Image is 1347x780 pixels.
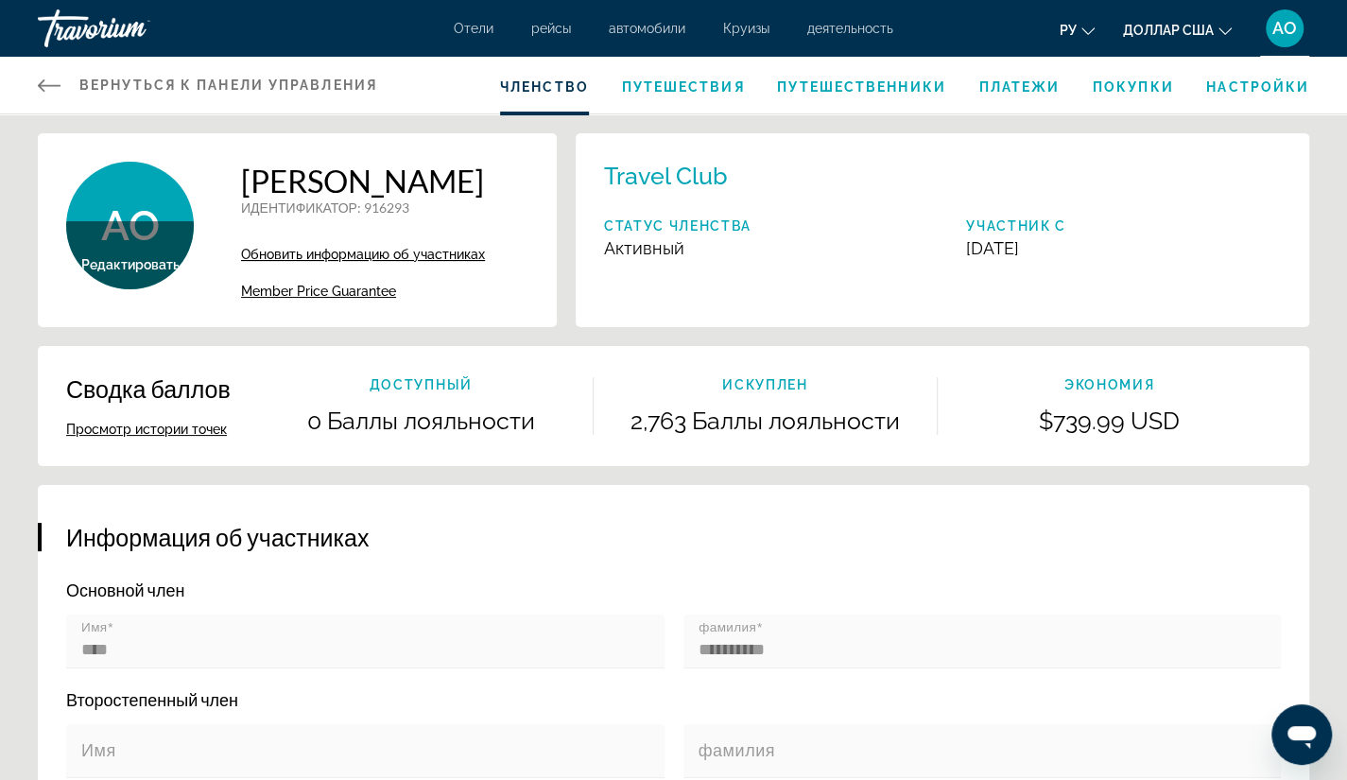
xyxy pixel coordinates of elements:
button: Меню пользователя [1260,9,1309,48]
font: АО [1272,18,1297,38]
iframe: Кнопка запуска окна обмена сообщениями [1271,704,1332,765]
p: Второстепенный член [66,689,1281,710]
p: [DATE] [966,238,1066,258]
p: Участник с [966,218,1066,234]
a: Покупки [1093,79,1174,95]
mat-label: фамилия [699,620,756,634]
a: Обновить информацию об участниках [241,247,485,262]
mat-label: Имя [81,620,108,634]
p: Экономия [938,377,1281,392]
a: автомобили [609,21,685,36]
button: Изменить язык [1060,16,1095,43]
button: Изменить валюту [1123,16,1232,43]
p: 2,763 Баллы лояльности [594,407,937,435]
mat-label: фамилия [699,741,776,760]
a: Путешествия [621,79,744,95]
span: Редактировать [81,257,180,272]
p: Активный [604,238,751,258]
p: 0 Баллы лояльности [250,407,593,435]
p: : 916293 [241,199,485,216]
a: Отели [454,21,493,36]
font: ру [1060,23,1077,38]
p: Статус членства [604,218,751,234]
span: ИДЕНТИФИКАТОР [241,199,357,216]
span: Вернуться к панели управления [79,78,377,93]
a: Путешественники [777,79,946,95]
h1: [PERSON_NAME] [241,162,485,199]
p: Сводка баллов [66,374,231,403]
button: Редактировать [81,256,180,273]
a: Платежи [978,79,1060,95]
a: Травориум [38,4,227,53]
button: Просмотр истории точек [66,421,227,438]
p: Доступный [250,377,593,392]
h3: Информация об участниках [66,523,1281,551]
p: Travel Club [604,162,728,190]
mat-label: Имя [81,741,116,760]
a: Членство [500,79,589,95]
p: искуплен [594,377,937,392]
a: Вернуться к панели управления [38,57,377,113]
a: рейсы [531,21,571,36]
span: AO [101,201,160,251]
font: доллар США [1123,23,1214,38]
a: Настройки [1206,79,1309,95]
a: деятельность [807,21,893,36]
p: Основной член [66,580,1281,600]
span: Member Price Guarantee [241,284,396,299]
p: $739.99 USD [938,407,1281,435]
a: Круизы [723,21,769,36]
